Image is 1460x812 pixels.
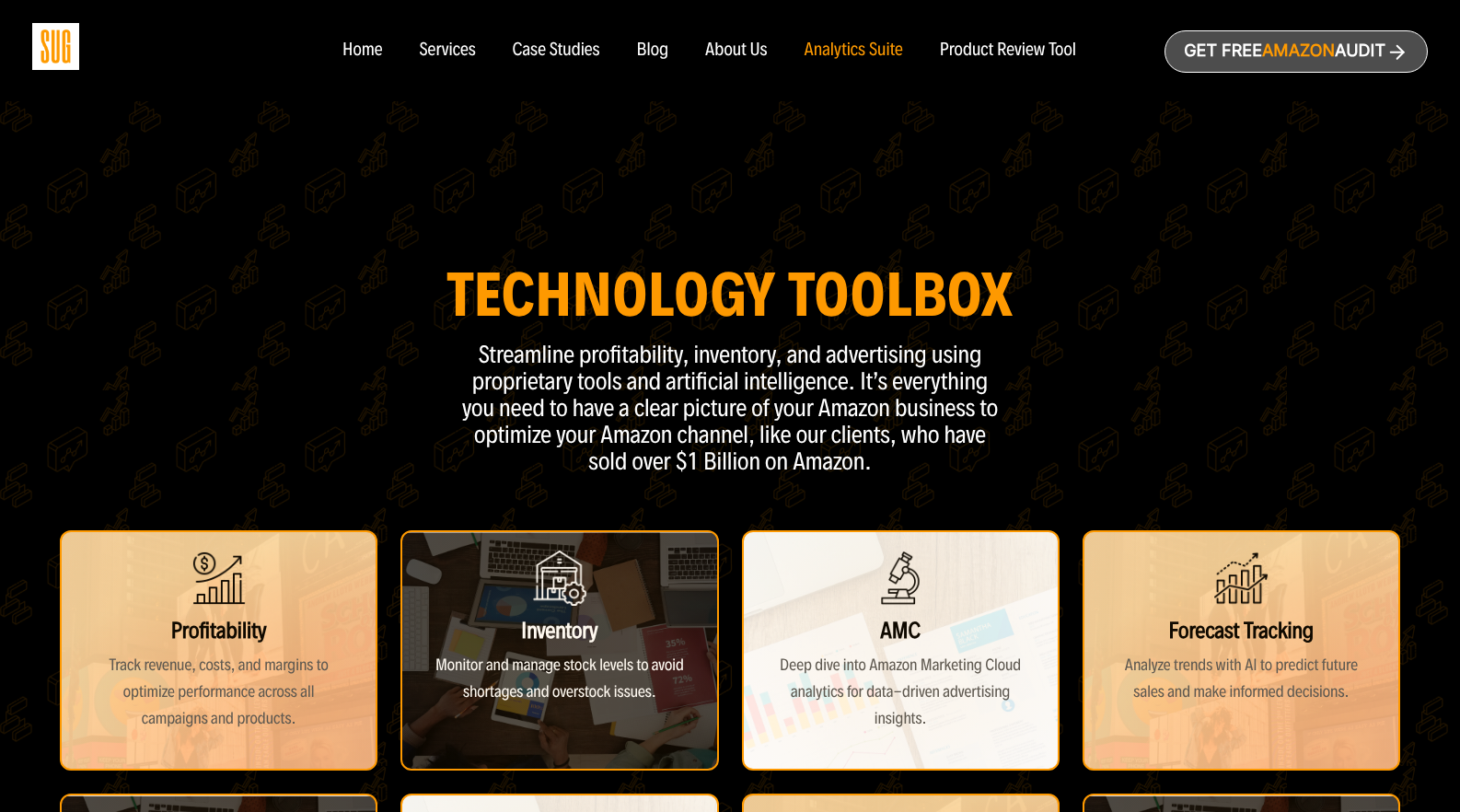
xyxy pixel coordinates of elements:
a: Product Review Tool [940,41,1076,61]
a: Home [342,41,382,61]
a: Services [419,41,475,61]
img: Sug [32,23,79,70]
a: Get freeAmazonAudit [1165,30,1428,73]
p: Streamline profitability, inventory, and advertising using proprietary tools and artificial intel... [454,342,1006,475]
a: Analytics Suite [805,41,903,61]
span: Amazon [1262,41,1335,61]
a: Case Studies [513,41,600,61]
strong: Technology Toolbox [446,257,1014,332]
a: Blog [637,41,669,61]
a: About Us [705,41,768,61]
